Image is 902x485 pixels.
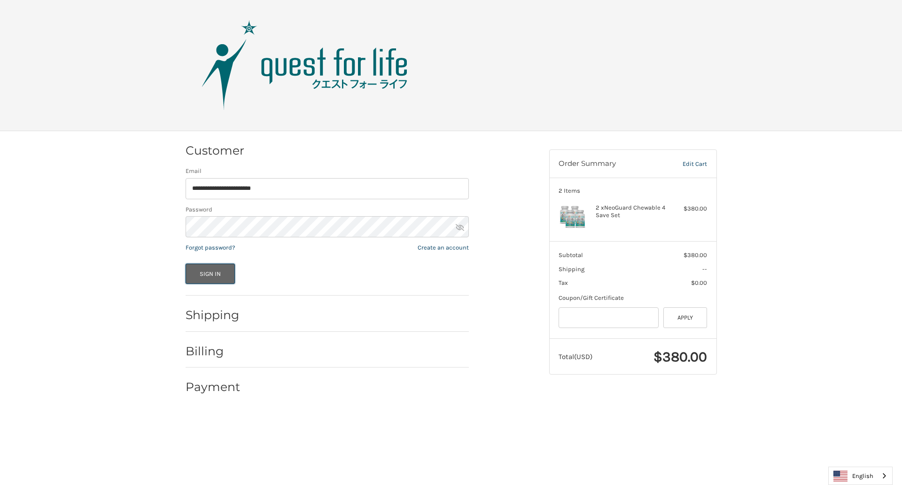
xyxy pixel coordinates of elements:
[186,244,235,251] a: Forgot password?
[663,307,708,329] button: Apply
[559,307,659,329] input: Gift Certificate or Coupon Code
[596,204,668,219] h4: 2 x NeoGuard Chewable 4 Save Set
[684,251,707,258] span: $380.00
[418,244,469,251] a: Create an account
[186,143,244,158] h2: Customer
[186,166,469,176] label: Email
[186,344,241,359] h2: Billing
[663,159,707,169] a: Edit Cart
[559,187,707,195] h3: 2 Items
[559,159,663,169] h3: Order Summary
[828,467,893,485] div: Language
[186,380,241,394] h2: Payment
[559,279,568,286] span: Tax
[186,205,469,214] label: Password
[559,266,584,273] span: Shipping
[653,348,707,365] span: $380.00
[187,18,422,112] img: Quest Group
[186,264,235,284] button: Sign In
[702,266,707,273] span: --
[691,279,707,286] span: $0.00
[670,204,707,213] div: $380.00
[559,352,592,361] span: Total (USD)
[186,308,241,322] h2: Shipping
[829,467,892,485] a: English
[559,251,583,258] span: Subtotal
[828,467,893,485] aside: Language selected: English
[559,293,707,303] div: Coupon/Gift Certificate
